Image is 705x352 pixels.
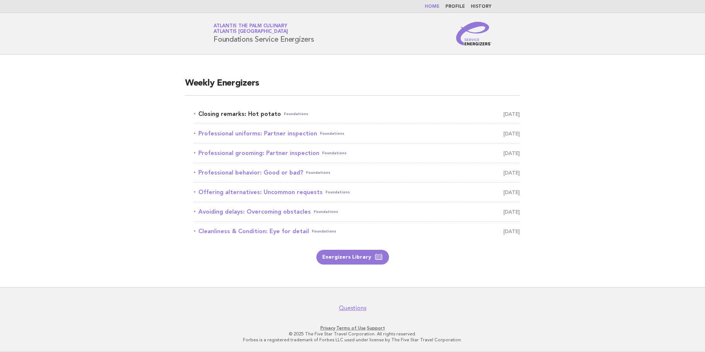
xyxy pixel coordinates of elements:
[503,128,520,139] span: [DATE]
[445,4,465,9] a: Profile
[194,128,520,139] a: Professional uniforms: Partner inspectionFoundations [DATE]
[326,187,350,197] span: Foundations
[503,109,520,119] span: [DATE]
[336,325,366,331] a: Terms of Use
[284,109,308,119] span: Foundations
[213,30,288,34] span: Atlantis [GEOGRAPHIC_DATA]
[471,4,492,9] a: History
[339,304,367,312] a: Questions
[425,4,440,9] a: Home
[503,207,520,217] span: [DATE]
[367,325,385,331] a: Support
[314,207,338,217] span: Foundations
[194,226,520,237] a: Cleanliness & Condition: Eye for detailFoundations [DATE]
[503,148,520,158] span: [DATE]
[456,22,492,45] img: Service Energizers
[320,128,344,139] span: Foundations
[213,24,314,43] h1: Foundations Service Energizers
[194,168,520,178] a: Professional behavior: Good or bad?Foundations [DATE]
[503,226,520,237] span: [DATE]
[503,168,520,178] span: [DATE]
[503,187,520,197] span: [DATE]
[194,187,520,197] a: Offering alternatives: Uncommon requestsFoundations [DATE]
[194,207,520,217] a: Avoiding delays: Overcoming obstaclesFoundations [DATE]
[316,250,389,265] a: Energizers Library
[127,337,578,343] p: Forbes is a registered trademark of Forbes LLC used under license by The Five Star Travel Corpora...
[312,226,336,237] span: Foundations
[322,148,347,158] span: Foundations
[320,325,335,331] a: Privacy
[127,325,578,331] p: · ·
[306,168,330,178] span: Foundations
[185,77,520,96] h2: Weekly Energizers
[127,331,578,337] p: © 2025 The Five Star Travel Corporation. All rights reserved.
[194,148,520,158] a: Professional grooming: Partner inspectionFoundations [DATE]
[194,109,520,119] a: Closing remarks: Hot potatoFoundations [DATE]
[213,24,288,34] a: Atlantis The Palm CulinaryAtlantis [GEOGRAPHIC_DATA]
